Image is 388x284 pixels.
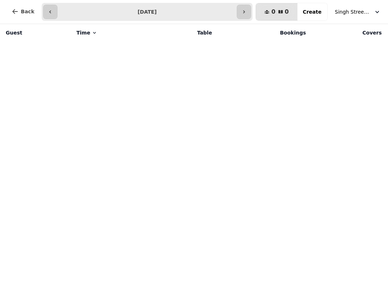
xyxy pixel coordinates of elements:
button: Back [6,3,40,20]
span: Create [303,9,322,14]
button: Time [77,29,97,36]
th: Table [152,24,216,41]
span: Singh Street Bruntsfield [335,8,371,15]
span: 0 [271,9,275,15]
button: Create [297,3,327,20]
span: 0 [285,9,289,15]
button: 00 [256,3,297,20]
span: Time [77,29,90,36]
button: Singh Street Bruntsfield [331,5,385,18]
th: Bookings [216,24,310,41]
span: Back [21,9,34,14]
th: Covers [310,24,386,41]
